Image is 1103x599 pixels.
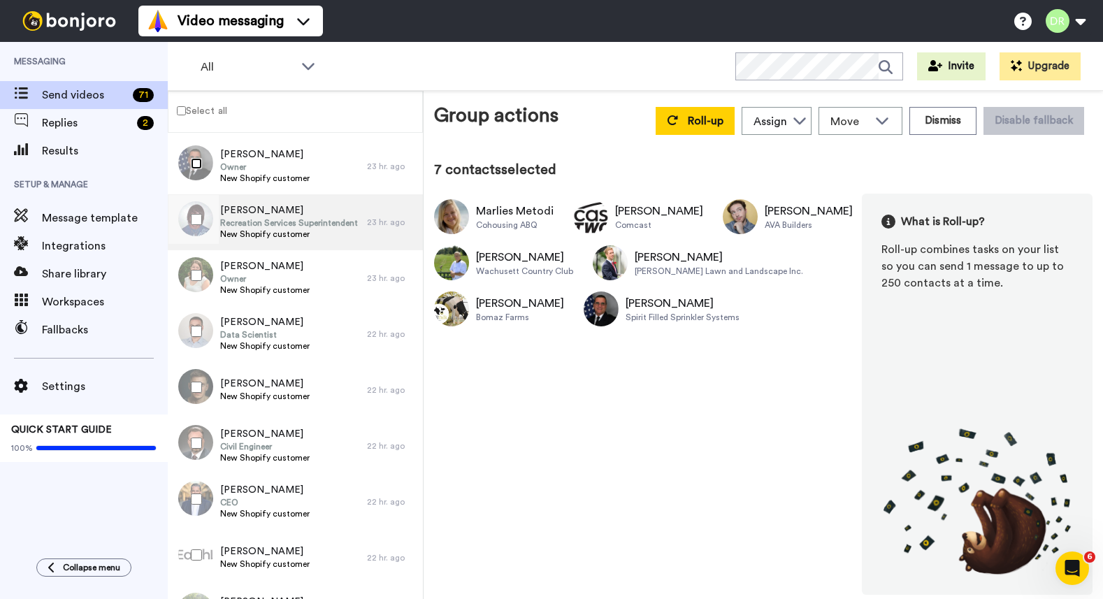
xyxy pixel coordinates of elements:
[765,219,853,231] div: AVA Builders
[476,219,554,231] div: Cohousing ABQ
[909,107,976,135] button: Dismiss
[476,312,564,323] div: Bomaz Farms
[220,203,358,217] span: [PERSON_NAME]
[584,291,619,326] img: Image of Patrick Deleacaes
[476,266,573,277] div: Wachusett Country Club
[42,143,168,159] span: Results
[476,249,573,266] div: [PERSON_NAME]
[434,199,469,234] img: Image of Marlies Metodi
[42,210,168,226] span: Message template
[220,340,310,352] span: New Shopify customer
[220,544,310,558] span: [PERSON_NAME]
[434,101,558,135] div: Group actions
[1000,52,1081,80] button: Upgrade
[147,10,169,32] img: vm-color.svg
[723,199,758,234] img: Image of Ryan Benson
[201,59,294,75] span: All
[220,273,310,284] span: Owner
[917,52,986,80] button: Invite
[881,428,1073,575] img: joro-roll.png
[754,113,787,130] div: Assign
[220,427,310,441] span: [PERSON_NAME]
[42,87,127,103] span: Send videos
[42,266,168,282] span: Share library
[220,391,310,402] span: New Shopify customer
[367,440,416,452] div: 22 hr. ago
[656,107,735,135] button: Roll-up
[635,249,803,266] div: [PERSON_NAME]
[367,161,416,172] div: 23 hr. ago
[367,384,416,396] div: 22 hr. ago
[434,291,469,326] img: Image of Steven Schalla
[42,115,131,131] span: Replies
[42,322,168,338] span: Fallbacks
[220,161,310,173] span: Owner
[220,284,310,296] span: New Shopify customer
[168,102,227,119] label: Select all
[220,147,310,161] span: [PERSON_NAME]
[1055,551,1089,585] iframe: Intercom live chat
[220,259,310,273] span: [PERSON_NAME]
[220,497,310,508] span: CEO
[830,113,868,130] span: Move
[137,116,154,130] div: 2
[476,203,554,219] div: Marlies Metodi
[220,377,310,391] span: [PERSON_NAME]
[42,238,168,254] span: Integrations
[615,219,703,231] div: Comcast
[635,266,803,277] div: [PERSON_NAME] Lawn and Landscape Inc.
[626,312,740,323] div: Spirit Filled Sprinkler Systems
[688,115,723,127] span: Roll-up
[42,378,168,395] span: Settings
[626,295,740,312] div: [PERSON_NAME]
[178,11,284,31] span: Video messaging
[220,217,358,229] span: Recreation Services Superintendent
[367,273,416,284] div: 23 hr. ago
[434,245,469,280] img: Image of Gary Sangenario
[476,295,564,312] div: [PERSON_NAME]
[220,558,310,570] span: New Shopify customer
[220,315,310,329] span: [PERSON_NAME]
[11,425,112,435] span: QUICK START GUIDE
[220,508,310,519] span: New Shopify customer
[220,329,310,340] span: Data Scientist
[177,106,186,115] input: Select all
[1084,551,1095,563] span: 6
[220,173,310,184] span: New Shopify customer
[593,245,628,280] img: Image of Charles Bacon
[573,199,608,234] img: Image of Michael Glenn
[63,562,120,573] span: Collapse menu
[367,496,416,507] div: 22 hr. ago
[367,329,416,340] div: 22 hr. ago
[434,160,1093,180] div: 7 contacts selected
[133,88,154,102] div: 71
[220,483,310,497] span: [PERSON_NAME]
[765,203,853,219] div: [PERSON_NAME]
[220,452,310,463] span: New Shopify customer
[615,203,703,219] div: [PERSON_NAME]
[42,294,168,310] span: Workspaces
[36,558,131,577] button: Collapse menu
[17,11,122,31] img: bj-logo-header-white.svg
[983,107,1084,135] button: Disable fallback
[367,552,416,563] div: 22 hr. ago
[901,213,985,230] span: What is Roll-up?
[367,217,416,228] div: 23 hr. ago
[881,241,1073,291] div: Roll-up combines tasks on your list so you can send 1 message to up to 250 contacts at a time.
[220,441,310,452] span: Civil Engineer
[220,229,358,240] span: New Shopify customer
[11,442,33,454] span: 100%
